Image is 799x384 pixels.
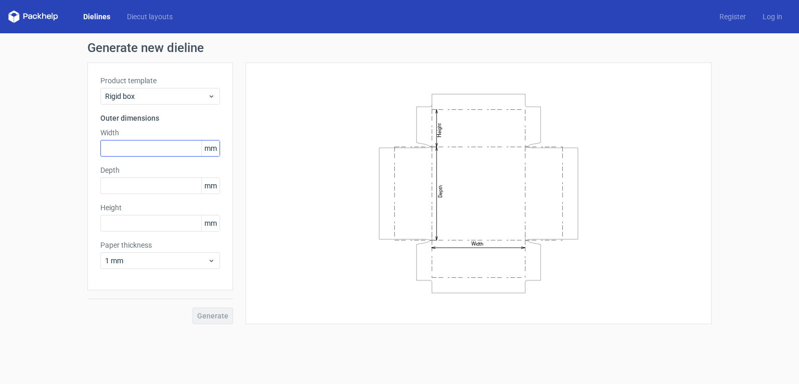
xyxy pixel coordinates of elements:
[201,140,220,156] span: mm
[100,75,220,86] label: Product template
[471,241,483,247] text: Width
[105,91,208,101] span: Rigid box
[100,202,220,213] label: Height
[201,215,220,231] span: mm
[754,11,791,22] a: Log in
[87,42,712,54] h1: Generate new dieline
[75,11,119,22] a: Dielines
[201,178,220,194] span: mm
[100,240,220,250] label: Paper thickness
[437,185,443,197] text: Depth
[100,113,220,123] h3: Outer dimensions
[100,127,220,138] label: Width
[119,11,181,22] a: Diecut layouts
[711,11,754,22] a: Register
[100,165,220,175] label: Depth
[105,255,208,266] span: 1 mm
[436,123,442,137] text: Height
